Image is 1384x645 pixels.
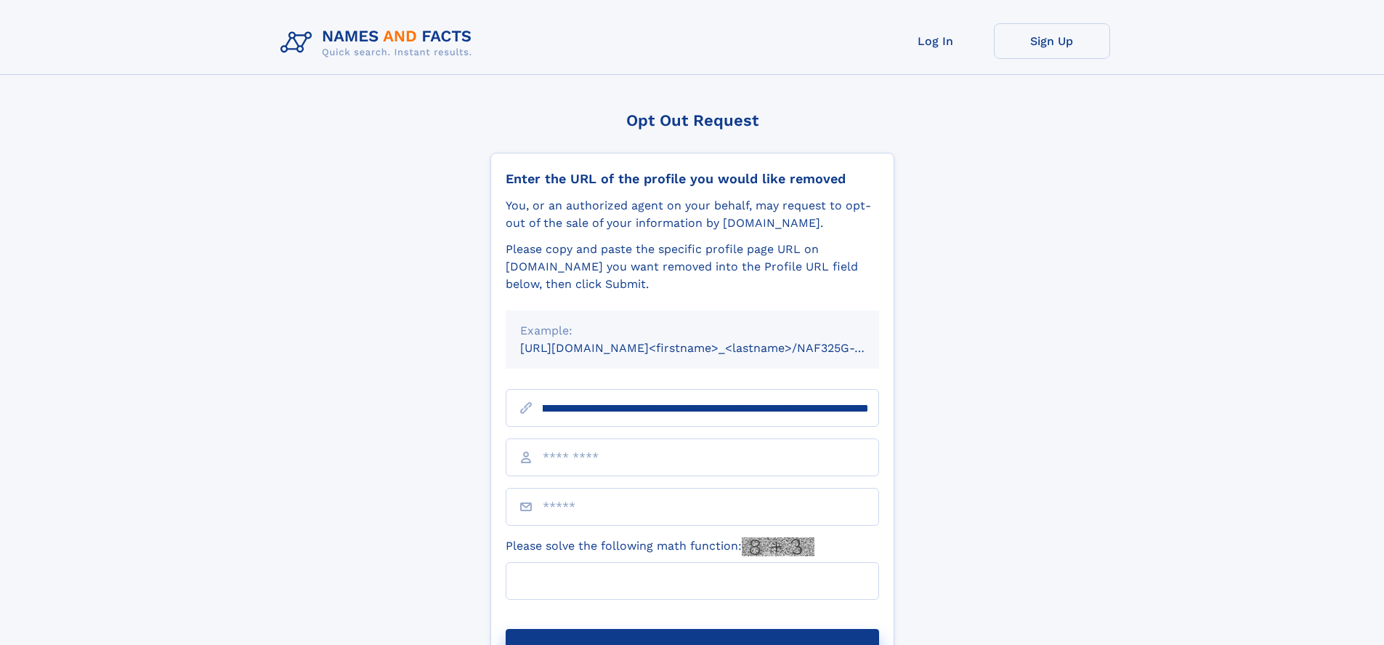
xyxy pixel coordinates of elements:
[506,171,879,187] div: Enter the URL of the profile you would like removed
[506,241,879,293] div: Please copy and paste the specific profile page URL on [DOMAIN_NAME] you want removed into the Pr...
[994,23,1110,59] a: Sign Up
[506,197,879,232] div: You, or an authorized agent on your behalf, may request to opt-out of the sale of your informatio...
[506,537,814,556] label: Please solve the following math function:
[878,23,994,59] a: Log In
[520,341,907,355] small: [URL][DOMAIN_NAME]<firstname>_<lastname>/NAF325G-xxxxxxxx
[275,23,484,63] img: Logo Names and Facts
[490,111,894,129] div: Opt Out Request
[520,322,865,340] div: Example:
